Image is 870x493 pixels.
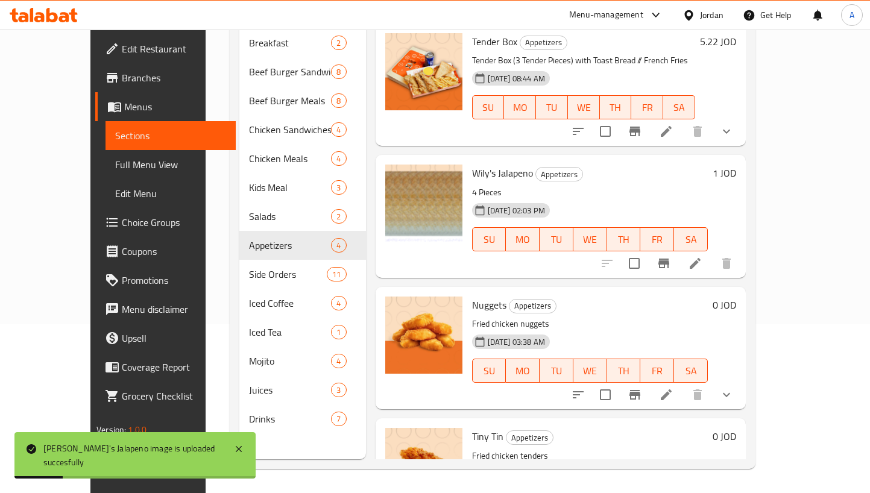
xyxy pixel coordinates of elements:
[504,95,536,119] button: MO
[331,151,346,166] div: items
[472,164,533,182] span: Wily's Jalapeno
[331,296,346,310] div: items
[332,95,345,107] span: 8
[683,380,712,409] button: delete
[573,227,607,251] button: WE
[605,99,627,116] span: TH
[674,359,708,383] button: SA
[95,324,236,353] a: Upsell
[478,362,502,380] span: SU
[712,380,741,409] button: show more
[332,124,345,136] span: 4
[122,360,226,374] span: Coverage Report
[612,231,636,248] span: TH
[332,327,345,338] span: 1
[668,99,690,116] span: SA
[645,231,669,248] span: FR
[96,422,126,438] span: Version:
[95,237,236,266] a: Coupons
[719,124,734,139] svg: Show Choices
[115,128,226,143] span: Sections
[536,168,582,181] span: Appetizers
[239,260,366,289] div: Side Orders11
[249,122,332,137] span: Chicken Sandwiches
[332,153,345,165] span: 4
[122,389,226,403] span: Grocery Checklist
[239,202,366,231] div: Salads2
[472,316,708,331] p: Fried chicken nuggets
[239,115,366,144] div: Chicken Sandwiches4
[95,382,236,410] a: Grocery Checklist
[578,231,602,248] span: WE
[249,209,332,224] div: Salads
[332,182,345,193] span: 3
[249,36,332,50] span: Breakfast
[122,71,226,85] span: Branches
[472,33,517,51] span: Tender Box
[649,249,678,278] button: Branch-specific-item
[239,347,366,375] div: Mojito4
[95,266,236,295] a: Promotions
[332,211,345,222] span: 2
[483,205,550,216] span: [DATE] 02:03 PM
[688,256,702,271] a: Edit menu item
[249,151,332,166] span: Chicken Meals
[122,302,226,316] span: Menu disclaimer
[249,267,327,281] span: Side Orders
[509,99,531,116] span: MO
[239,289,366,318] div: Iced Coffee4
[249,412,332,426] span: Drinks
[612,362,636,380] span: TH
[239,86,366,115] div: Beef Burger Meals8
[249,383,332,397] span: Juices
[122,42,226,56] span: Edit Restaurant
[573,359,607,383] button: WE
[472,227,506,251] button: SU
[564,380,593,409] button: sort-choices
[249,93,332,108] span: Beef Burger Meals
[106,179,236,208] a: Edit Menu
[331,122,346,137] div: items
[600,95,632,119] button: TH
[472,359,506,383] button: SU
[535,167,583,181] div: Appetizers
[239,24,366,438] nav: Menu sections
[239,28,366,57] div: Breakfast2
[332,356,345,367] span: 4
[472,296,506,314] span: Nuggets
[331,209,346,224] div: items
[511,231,535,248] span: MO
[520,36,567,50] div: Appetizers
[700,8,723,22] div: Jordan
[327,269,345,280] span: 11
[249,180,332,195] div: Kids Meal
[128,422,147,438] span: 1.0.0
[115,157,226,172] span: Full Menu View
[713,428,736,445] h6: 0 JOD
[239,318,366,347] div: Iced Tea1
[564,117,593,146] button: sort-choices
[700,33,736,50] h6: 5.22 JOD
[249,64,332,79] span: Beef Burger Sandwiches
[674,227,708,251] button: SA
[712,117,741,146] button: show more
[332,385,345,396] span: 3
[332,66,345,78] span: 8
[239,231,366,260] div: Appetizers4
[636,99,658,116] span: FR
[249,354,332,368] span: Mojito
[573,99,595,116] span: WE
[332,240,345,251] span: 4
[483,336,550,348] span: [DATE] 03:38 AM
[122,273,226,287] span: Promotions
[540,359,573,383] button: TU
[331,64,346,79] div: items
[122,331,226,345] span: Upsell
[385,165,462,242] img: Wily's Jalapeno
[645,362,669,380] span: FR
[239,144,366,173] div: Chicken Meals4
[249,296,332,310] div: Iced Coffee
